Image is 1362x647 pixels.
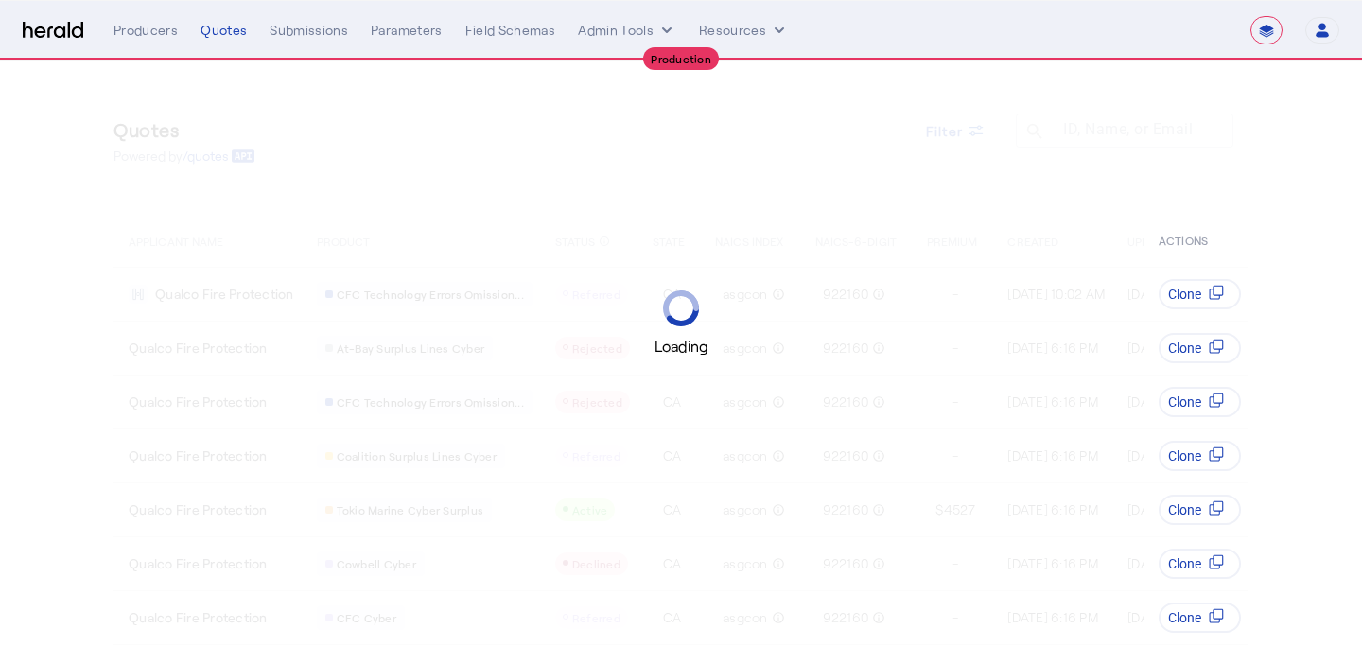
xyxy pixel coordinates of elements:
[578,21,676,40] button: internal dropdown menu
[465,21,556,40] div: Field Schemas
[699,21,789,40] button: Resources dropdown menu
[1168,339,1201,358] span: Clone
[1168,608,1201,627] span: Clone
[371,21,443,40] div: Parameters
[1144,214,1249,267] th: ACTIONS
[1159,495,1241,525] button: Clone
[23,22,83,40] img: Herald Logo
[1168,285,1201,304] span: Clone
[1168,554,1201,573] span: Clone
[1159,387,1241,417] button: Clone
[1159,603,1241,633] button: Clone
[1159,279,1241,309] button: Clone
[1159,549,1241,579] button: Clone
[1159,333,1241,363] button: Clone
[1168,446,1201,465] span: Clone
[1168,393,1201,411] span: Clone
[270,21,348,40] div: Submissions
[113,21,178,40] div: Producers
[201,21,247,40] div: Quotes
[1159,441,1241,471] button: Clone
[1168,500,1201,519] span: Clone
[643,47,719,70] div: Production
